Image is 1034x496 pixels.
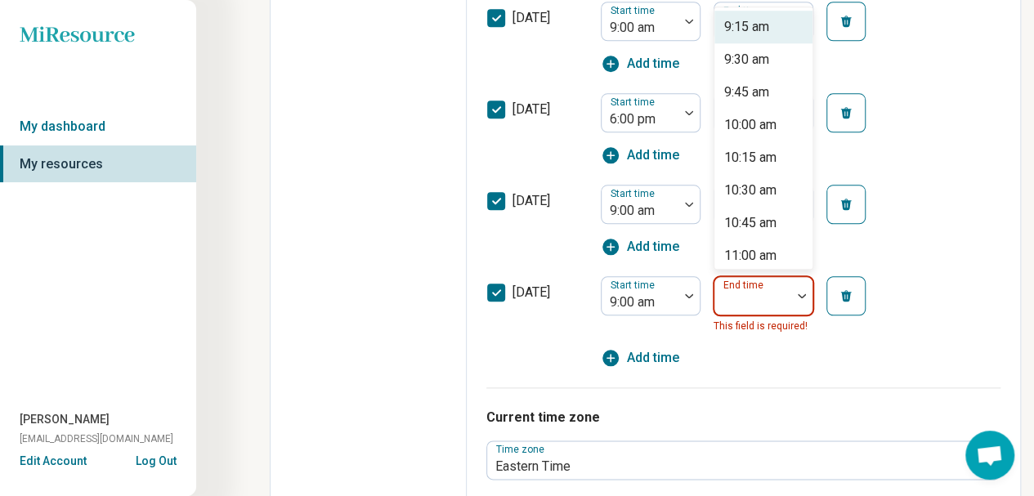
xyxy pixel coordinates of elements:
[724,83,769,102] div: 9:45 am
[627,348,679,368] span: Add time
[723,279,767,290] label: End time
[611,187,658,199] label: Start time
[724,148,777,168] div: 10:15 am
[724,17,769,37] div: 9:15 am
[724,246,777,266] div: 11:00 am
[20,431,173,446] span: [EMAIL_ADDRESS][DOMAIN_NAME]
[601,237,679,257] button: Add time
[627,54,679,74] span: Add time
[611,4,658,16] label: Start time
[136,453,177,466] button: Log Out
[965,431,1014,480] a: Open chat
[611,96,658,107] label: Start time
[724,181,777,200] div: 10:30 am
[486,408,1000,427] p: Current time zone
[601,54,679,74] button: Add time
[513,10,550,25] span: [DATE]
[724,50,769,69] div: 9:30 am
[20,411,110,428] span: [PERSON_NAME]
[714,320,808,332] span: This field is required!
[513,284,550,300] span: [DATE]
[724,213,777,233] div: 10:45 am
[627,237,679,257] span: Add time
[724,115,777,135] div: 10:00 am
[627,145,679,165] span: Add time
[601,348,679,368] button: Add time
[513,193,550,208] span: [DATE]
[20,453,87,470] button: Edit Account
[496,443,548,454] label: Time zone
[723,4,767,16] label: End time
[611,279,658,290] label: Start time
[601,145,679,165] button: Add time
[513,101,550,117] span: [DATE]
